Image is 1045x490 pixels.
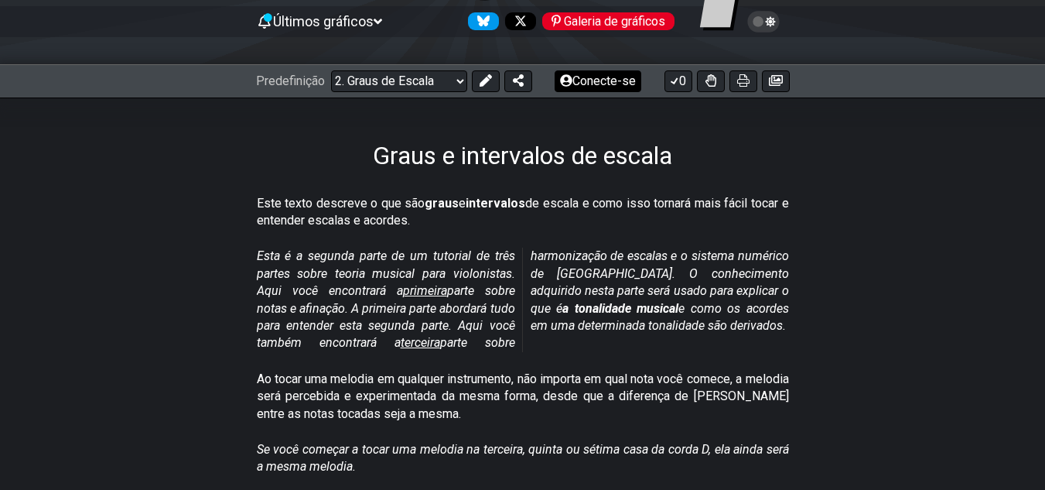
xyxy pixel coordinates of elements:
[440,248,789,350] font: parte sobre harmonização de escalas e o sistema numérico de [GEOGRAPHIC_DATA]. O conhecimento adq...
[257,248,515,298] font: Esta é a segunda parte de um tutorial de três partes sobre teoria musical para violonistas. Aqui ...
[257,442,789,474] font: Se você começar a tocar uma melodia na terceira, quinta ou sétima casa da corda D, ela ainda será...
[256,74,325,88] font: Predefinição
[472,70,500,92] button: Editar predefinição
[257,196,425,211] font: Este texto descreve o que são
[425,196,459,211] font: graus
[273,13,374,29] font: Últimos gráficos
[531,301,789,333] font: e como os acordes em uma determinada tonalidade são derivados.
[572,74,636,88] font: Conecte-se
[755,15,773,29] span: Alternar tema claro/escuro
[564,14,665,29] font: Galeria de gráficos
[697,70,725,92] button: Alternar Destreza para todos os trastes
[373,141,672,170] font: Graus e intervalos de escala
[331,70,467,92] select: Predefinição
[562,301,678,316] font: a tonalidade musical
[664,70,692,92] button: 0
[403,283,447,298] font: primeira
[499,12,536,30] a: Siga #fretflip no X
[401,335,440,350] font: terceira
[536,12,674,30] a: #fretflip no Pinterest
[729,70,757,92] button: Imprimir
[459,196,466,211] font: e
[679,74,686,88] font: 0
[462,12,499,30] a: Siga #fretflip no Bluesky
[257,196,789,228] font: de escala e como isso tornará mais fácil tocar e entender escalas e acordes.
[504,70,532,92] button: Compartilhar predefinição
[762,70,790,92] button: Criar imagem
[555,70,641,92] button: Conecte-se
[466,196,525,211] font: intervalos
[257,372,789,421] font: Ao tocar uma melodia em qualquer instrumento, não importa em qual nota você comece, a melodia ser...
